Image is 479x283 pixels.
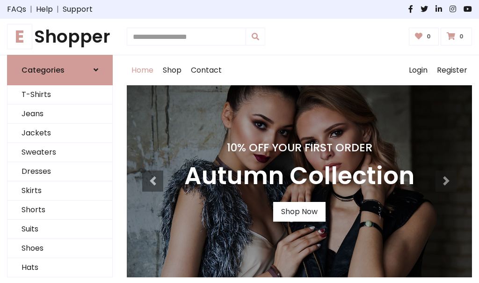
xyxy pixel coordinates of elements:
[184,141,414,154] h4: 10% Off Your First Order
[127,55,158,85] a: Home
[7,104,112,124] a: Jeans
[158,55,186,85] a: Shop
[404,55,432,85] a: Login
[7,4,26,15] a: FAQs
[7,181,112,201] a: Skirts
[7,258,112,277] a: Hats
[424,32,433,41] span: 0
[432,55,472,85] a: Register
[7,143,112,162] a: Sweaters
[26,4,36,15] span: |
[7,24,32,49] span: E
[7,26,113,47] h1: Shopper
[36,4,53,15] a: Help
[186,55,226,85] a: Contact
[441,28,472,45] a: 0
[409,28,439,45] a: 0
[7,239,112,258] a: Shoes
[7,162,112,181] a: Dresses
[273,202,326,222] a: Shop Now
[53,4,63,15] span: |
[22,66,65,74] h6: Categories
[63,4,93,15] a: Support
[7,220,112,239] a: Suits
[7,55,113,85] a: Categories
[7,26,113,47] a: EShopper
[7,124,112,143] a: Jackets
[184,162,414,191] h3: Autumn Collection
[457,32,466,41] span: 0
[7,85,112,104] a: T-Shirts
[7,201,112,220] a: Shorts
